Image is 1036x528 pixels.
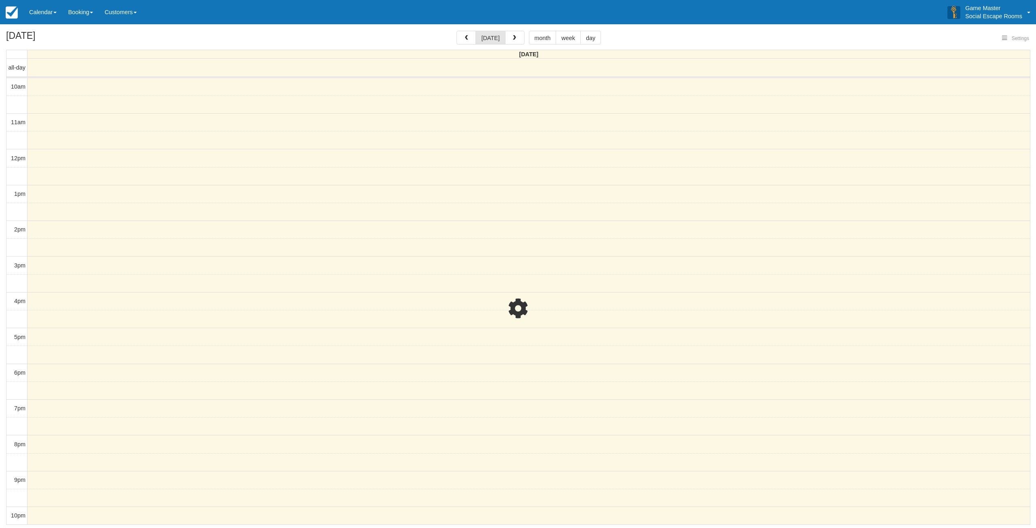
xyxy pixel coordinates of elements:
span: 10pm [11,512,25,519]
img: checkfront-main-nav-mini-logo.png [6,6,18,19]
h2: [DATE] [6,31,108,46]
span: 11am [11,119,25,125]
button: week [556,31,581,45]
span: 12pm [11,155,25,161]
button: Settings [997,33,1034,45]
span: 6pm [14,369,25,376]
button: [DATE] [476,31,505,45]
span: Settings [1012,36,1029,41]
span: 2pm [14,226,25,233]
span: all-day [8,64,25,71]
span: 3pm [14,262,25,269]
span: 9pm [14,477,25,483]
span: 1pm [14,191,25,197]
span: [DATE] [519,51,539,57]
p: Social Escape Rooms [965,12,1022,20]
span: 8pm [14,441,25,447]
p: Game Master [965,4,1022,12]
span: 5pm [14,334,25,340]
button: day [580,31,601,45]
span: 4pm [14,298,25,304]
button: month [529,31,556,45]
span: 7pm [14,405,25,411]
span: 10am [11,83,25,90]
img: A3 [947,6,960,19]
